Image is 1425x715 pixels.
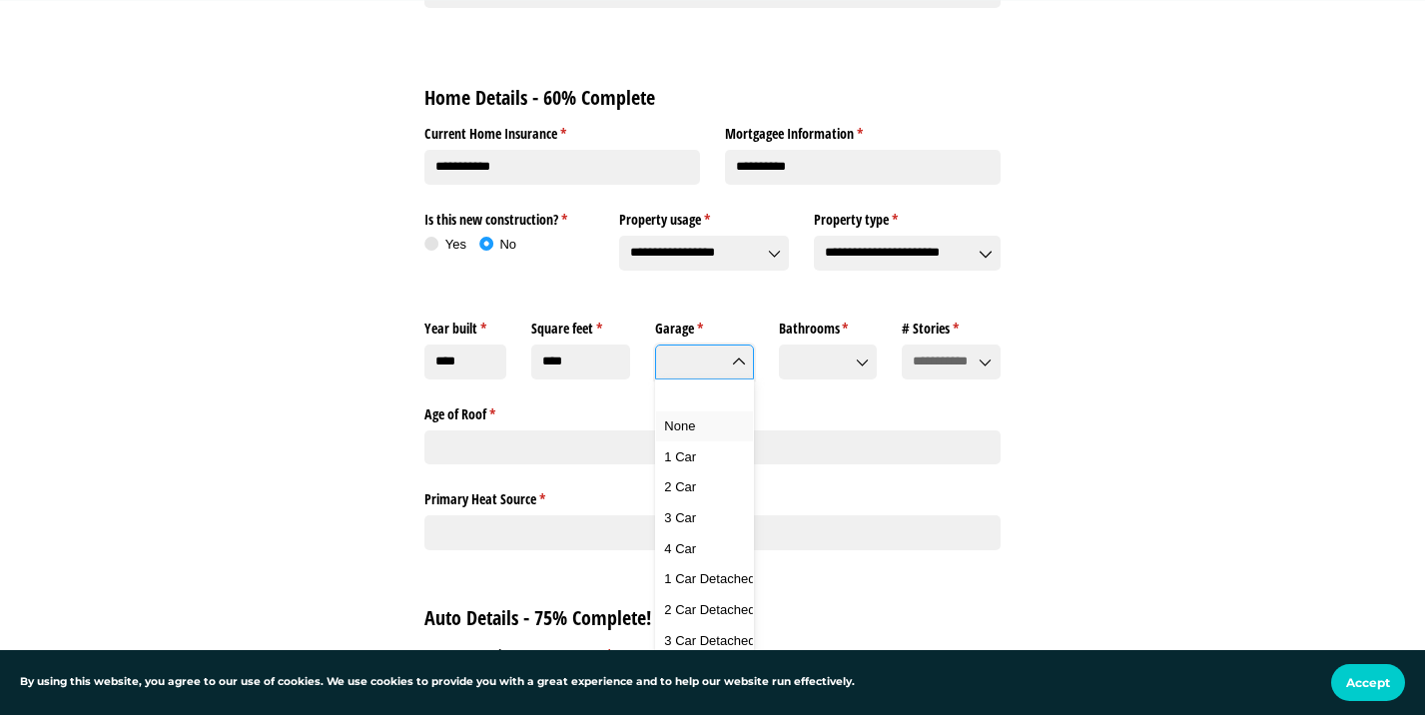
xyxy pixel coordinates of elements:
[499,237,516,252] span: No
[1331,664,1405,701] button: Accept
[424,84,1001,112] h2: Home Details - 60% Complete
[902,313,1001,339] label: # Stories
[664,540,696,558] span: 4 Car
[664,417,695,435] span: None
[424,204,594,230] legend: Is this new construction?
[664,509,696,527] span: 3 Car
[655,313,754,339] label: Garage
[725,118,1001,144] label: Mortgagee Information
[424,313,506,339] label: Year built
[619,204,789,230] label: Property usage
[531,313,630,339] label: Square feet
[1346,675,1390,690] span: Accept
[445,237,466,252] span: Yes
[664,632,755,650] span: 3 Car Detached
[424,604,1001,632] h2: Auto Details - 75% Complete!
[664,570,755,588] span: 1 Car Detached
[664,601,755,619] span: 2 Car Detached
[424,483,1001,509] label: Primary Heat Source
[779,313,878,339] label: Bathrooms
[664,448,696,466] span: 1 Car
[424,639,1001,665] label: Current auto insurance company
[814,204,1001,230] label: Property type
[424,118,700,144] label: Current Home Insurance
[664,478,696,496] span: 2 Car
[424,397,1001,423] label: Age of Roof
[20,674,855,691] p: By using this website, you agree to our use of cookies. We use cookies to provide you with a grea...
